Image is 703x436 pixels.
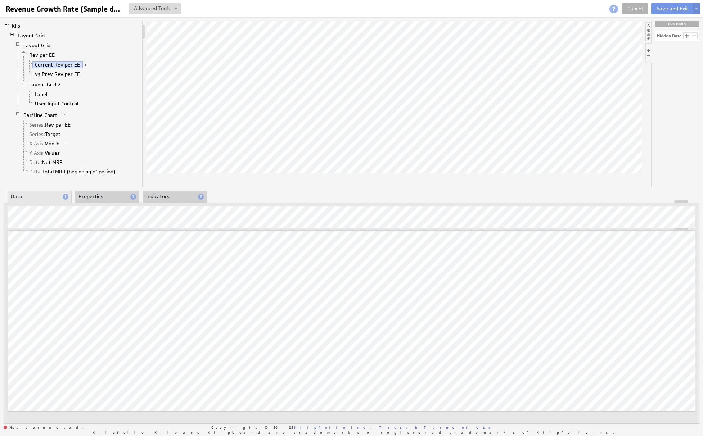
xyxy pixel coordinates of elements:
[29,140,45,147] span: X Axis:
[8,191,72,203] li: Data
[9,22,23,29] a: Klip
[83,62,88,67] span: More actions
[655,21,699,27] div: CONTROLS
[29,159,42,165] span: Data:
[29,122,45,128] span: Series:
[27,140,62,147] a: X Axis: Month
[645,22,651,42] li: Hide or show the component palette
[294,425,371,430] a: Klipfolio Inc.
[143,191,207,203] li: Indicators
[21,112,60,119] a: Bar/Line Chart
[93,431,614,434] span: Klipfolio, Klip and Klipboard are trademarks or registered trademarks of Klipfolio Inc.
[657,34,682,38] div: Hidden Data
[651,3,694,14] button: Save and Exit
[379,425,496,430] a: Trust & Terms of Use
[695,8,698,10] img: button-savedrop.png
[32,71,83,78] a: vs Prev Rev per EE
[622,3,648,14] a: Cancel
[32,61,83,68] a: Current Rev per EE
[27,168,118,175] a: Data: Total MRR (beginning of period)
[29,131,45,137] span: Series:
[32,100,81,107] a: User Input Control
[15,32,48,39] a: Layout Grid
[27,121,73,128] a: Series: Rev per EE
[4,426,84,430] span: Not connected.
[75,191,139,203] li: Properties
[645,43,652,63] li: Hide or show the component controls palette
[32,91,50,98] a: Label
[27,149,63,156] a: Y Axis: Values
[27,131,63,138] a: Series: Target
[27,51,58,59] a: Rev per EE
[62,112,67,117] span: View applied actions
[27,81,63,88] a: Layout Grid 2
[29,150,45,156] span: Y Axis:
[64,141,69,146] span: Filter is applied
[29,168,42,175] span: Data:
[27,159,66,166] a: Data: Net MRR
[3,3,124,15] input: Revenue Growth Rate (Sample data)
[211,426,371,429] span: Copyright © 2025
[21,42,53,49] a: Layout Grid
[174,8,177,10] img: button-savedrop.png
